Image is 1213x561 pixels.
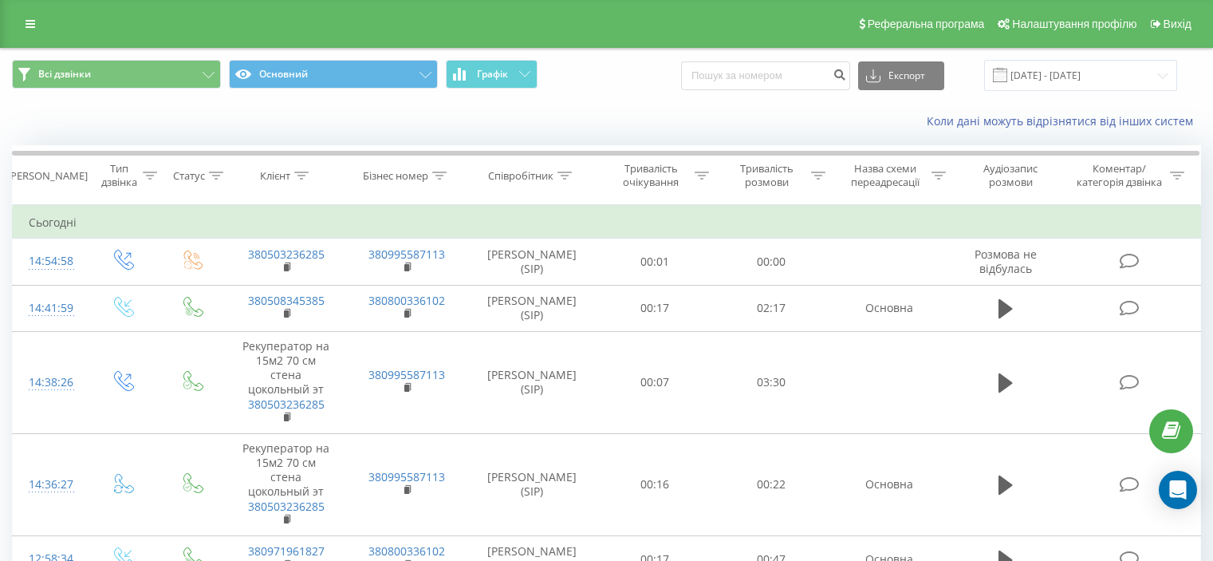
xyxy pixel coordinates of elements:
input: Пошук за номером [681,61,850,90]
a: 380503236285 [248,499,325,514]
div: Open Intercom Messenger [1159,471,1197,509]
td: [PERSON_NAME] (SIP) [467,331,597,433]
a: 380995587113 [368,247,445,262]
button: Всі дзвінки [12,60,221,89]
a: 380995587113 [368,469,445,484]
span: Розмова не відбулась [975,247,1037,276]
td: 00:17 [597,285,713,331]
div: 14:41:59 [29,293,71,324]
a: 380971961827 [248,543,325,559]
button: Основний [229,60,438,89]
div: 14:36:27 [29,469,71,500]
td: 03:30 [713,331,829,433]
a: 380503236285 [248,247,325,262]
td: 00:22 [713,433,829,535]
div: Назва схеми переадресації [844,162,927,189]
td: [PERSON_NAME] (SIP) [467,239,597,285]
a: 380800336102 [368,543,445,559]
a: 380995587113 [368,367,445,382]
a: 380503236285 [248,397,325,412]
td: [PERSON_NAME] (SIP) [467,433,597,535]
div: Тривалість розмови [727,162,807,189]
td: Сьогодні [13,207,1201,239]
button: Експорт [858,61,944,90]
a: Коли дані можуть відрізнятися вiд інших систем [927,113,1201,128]
div: Коментар/категорія дзвінка [1073,162,1166,189]
td: 00:16 [597,433,713,535]
td: 00:01 [597,239,713,285]
td: [PERSON_NAME] (SIP) [467,285,597,331]
td: 00:07 [597,331,713,433]
td: 00:00 [713,239,829,285]
div: 14:38:26 [29,367,71,398]
div: Клієнт [260,169,290,183]
div: Аудіозапис розмови [964,162,1057,189]
div: Бізнес номер [363,169,428,183]
div: Тип дзвінка [100,162,138,189]
td: Рекуператор на 15м2 70 см стена цокольный эт [226,433,346,535]
td: 02:17 [713,285,829,331]
a: 380800336102 [368,293,445,308]
span: Налаштування профілю [1012,18,1136,30]
span: Реферальна програма [868,18,985,30]
a: 380508345385 [248,293,325,308]
td: Основна [829,433,949,535]
div: Співробітник [488,169,553,183]
td: Основна [829,285,949,331]
div: Тривалість очікування [612,162,691,189]
td: Рекуператор на 15м2 70 см стена цокольный эт [226,331,346,433]
span: Графік [477,69,508,80]
button: Графік [446,60,538,89]
div: Статус [173,169,205,183]
div: [PERSON_NAME] [7,169,88,183]
span: Вихід [1164,18,1191,30]
div: 14:54:58 [29,246,71,277]
span: Всі дзвінки [38,68,91,81]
